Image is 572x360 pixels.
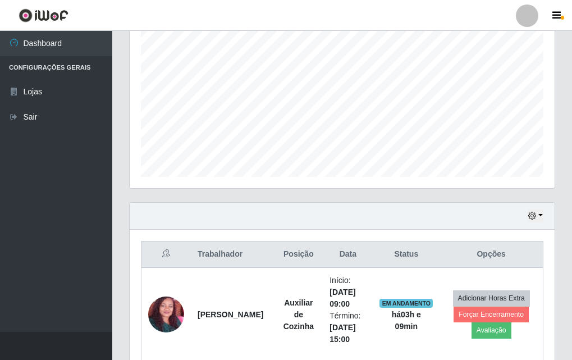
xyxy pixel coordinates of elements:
[148,277,184,352] img: 1695958183677.jpeg
[379,299,433,308] span: EM ANDAMENTO
[323,241,373,268] th: Data
[19,8,68,22] img: CoreUI Logo
[330,275,366,310] li: Início:
[440,241,543,268] th: Opções
[454,307,529,322] button: Forçar Encerramento
[330,310,366,345] li: Término:
[453,290,530,306] button: Adicionar Horas Extra
[191,241,274,268] th: Trabalhador
[283,298,314,331] strong: Auxiliar de Cozinha
[198,310,263,319] strong: [PERSON_NAME]
[392,310,421,331] strong: há 03 h e 09 min
[472,322,511,338] button: Avaliação
[330,288,355,308] time: [DATE] 09:00
[373,241,440,268] th: Status
[274,241,323,268] th: Posição
[330,323,355,344] time: [DATE] 15:00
